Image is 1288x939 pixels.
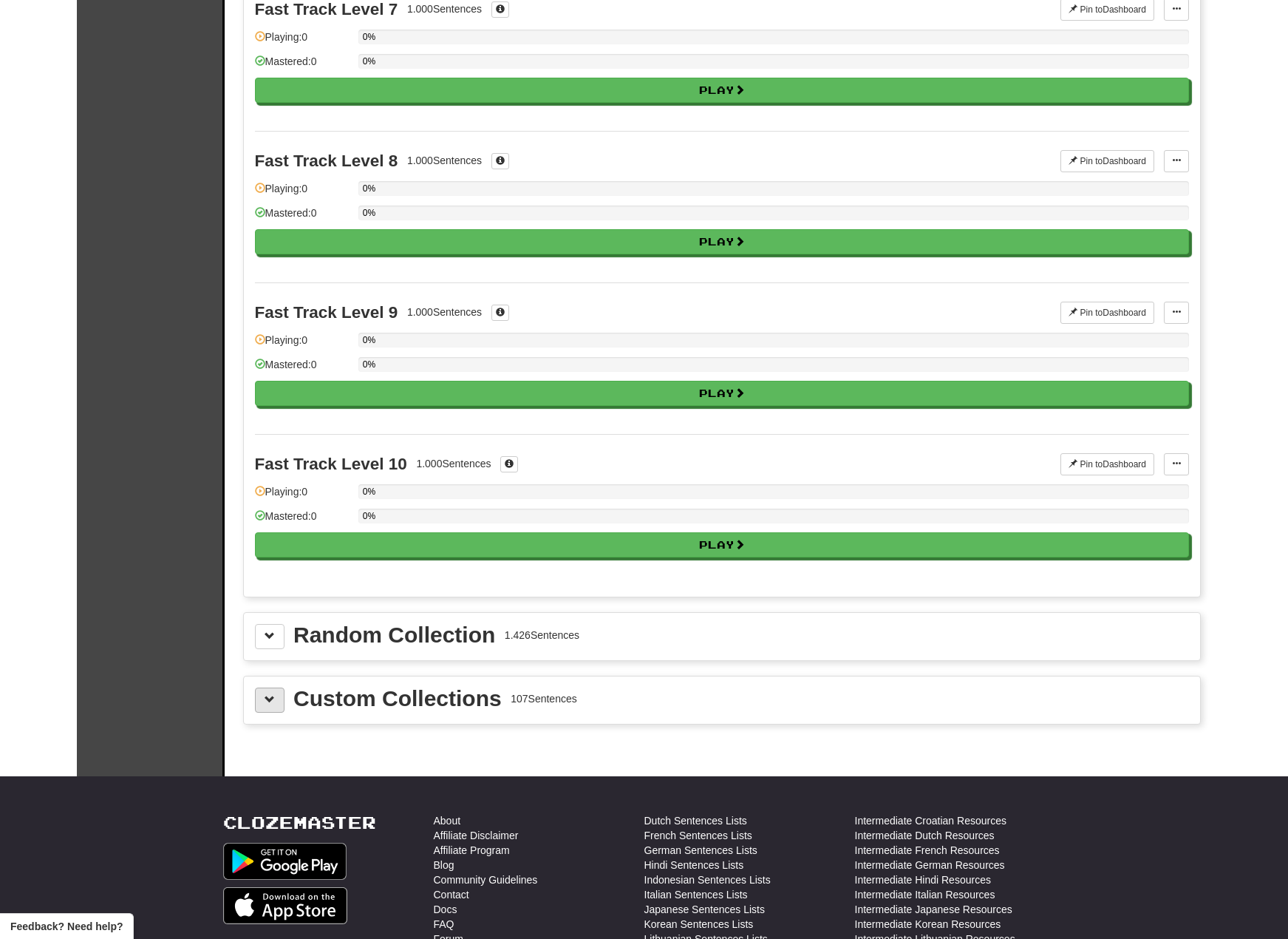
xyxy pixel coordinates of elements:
[255,229,1189,254] button: Play
[293,624,495,646] div: Random Collection
[434,828,519,843] a: Affiliate Disclaimer
[407,1,482,16] div: 1.000 Sentences
[255,181,351,206] div: Playing: 0
[434,872,538,887] a: Community Guidelines
[434,917,454,932] a: FAQ
[855,813,1006,828] a: Intermediate Croatian Resources
[855,902,1012,917] a: Intermediate Japanese Resources
[644,902,765,917] a: Japanese Sentences Lists
[255,152,398,170] div: Fast Track Level 8
[223,887,348,924] img: Get it on App Store
[855,887,995,902] a: Intermediate Italian Resources
[644,828,752,843] a: French Sentences Lists
[255,381,1189,406] button: Play
[855,872,991,887] a: Intermediate Hindi Resources
[255,357,351,382] div: Mastered: 0
[407,153,482,168] div: 1.000 Sentences
[644,843,757,858] a: German Sentences Lists
[1060,302,1154,324] button: Pin toDashboard
[644,872,771,887] a: Indonesian Sentences Lists
[434,813,461,828] a: About
[644,887,748,902] a: Italian Sentences Lists
[644,917,754,932] a: Korean Sentences Lists
[644,813,747,828] a: Dutch Sentences Lists
[293,688,502,710] div: Custom Collections
[416,456,491,471] div: 1.000 Sentences
[255,532,1189,557] button: Play
[1060,453,1154,475] button: Pin toDashboard
[434,858,454,872] a: Blog
[434,887,469,902] a: Contact
[855,858,1005,872] a: Intermediate German Resources
[10,919,123,934] span: Open feedback widget
[855,828,995,843] a: Intermediate Dutch Resources
[255,303,398,322] div: Fast Track Level 9
[255,206,351,230] div: Mastered: 0
[511,691,577,706] div: 107 Sentences
[434,843,510,858] a: Affiliate Program
[255,30,351,54] div: Playing: 0
[223,813,376,832] a: Clozemaster
[1060,150,1154,172] button: Pin toDashboard
[255,484,351,509] div: Playing: 0
[855,917,1001,932] a: Intermediate Korean Resources
[434,902,457,917] a: Docs
[255,333,351,357] div: Playing: 0
[407,305,482,319] div: 1.000 Sentences
[855,843,1000,858] a: Intermediate French Resources
[255,54,351,78] div: Mastered: 0
[223,843,347,880] img: Get it on Google Play
[255,78,1189,103] button: Play
[644,858,744,872] a: Hindi Sentences Lists
[255,455,407,473] div: Fast Track Level 10
[255,509,351,533] div: Mastered: 0
[505,628,579,643] div: 1.426 Sentences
